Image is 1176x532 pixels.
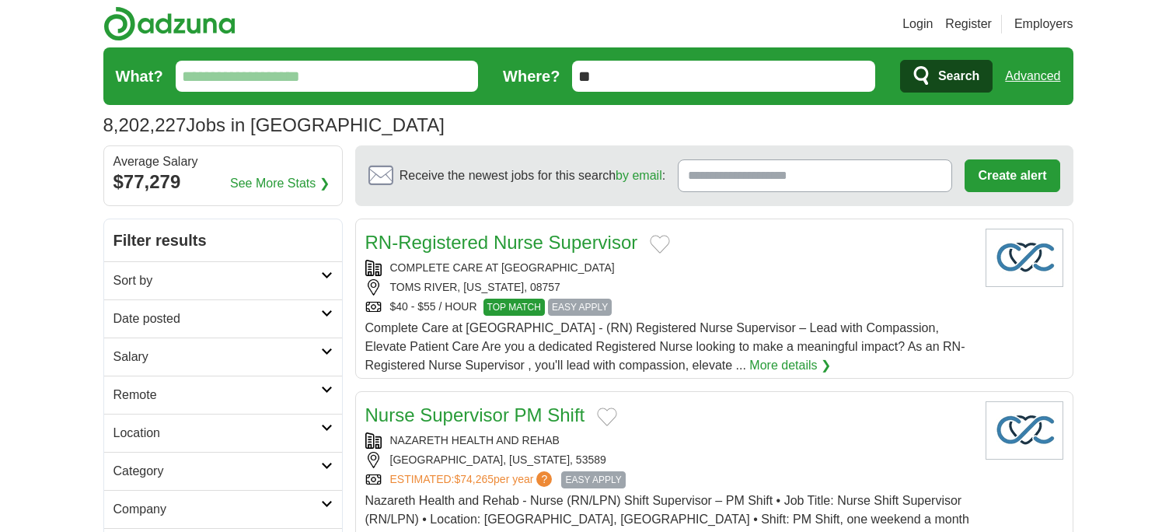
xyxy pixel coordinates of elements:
[597,408,617,426] button: Add to favorite jobs
[103,111,187,139] span: 8,202,227
[400,166,665,185] span: Receive the newest jobs for this search :
[1005,61,1060,92] a: Advanced
[938,61,979,92] span: Search
[113,462,321,481] h2: Category
[104,490,342,528] a: Company
[104,414,342,452] a: Location
[113,348,321,366] h2: Salary
[650,235,670,254] button: Add to favorite jobs
[365,260,973,276] div: COMPLETE CARE AT [GEOGRAPHIC_DATA]
[113,168,333,196] div: $77,279
[945,15,992,33] a: Register
[116,65,163,88] label: What?
[536,471,552,487] span: ?
[104,299,342,338] a: Date posted
[365,404,585,425] a: Nurse Supervisor PM Shift
[616,169,662,182] a: by email
[561,471,625,488] span: EASY APPLY
[230,174,330,193] a: See More Stats ❯
[965,159,1059,192] button: Create alert
[503,65,560,88] label: Where?
[454,473,494,485] span: $74,265
[902,15,933,33] a: Login
[113,310,321,328] h2: Date posted
[365,321,965,372] span: Complete Care at [GEOGRAPHIC_DATA] - (RN) Registered Nurse Supervisor – Lead with Compassion, Ele...
[104,219,342,261] h2: Filter results
[104,338,342,376] a: Salary
[483,299,545,316] span: TOP MATCH
[749,356,831,375] a: More details ❯
[113,156,333,168] div: Average Salary
[365,232,638,253] a: RN-Registered Nurse Supervisor
[548,299,612,316] span: EASY APPLY
[365,299,973,316] div: $40 - $55 / HOUR
[1014,15,1073,33] a: Employers
[113,424,321,443] h2: Location
[365,452,973,468] div: [GEOGRAPHIC_DATA], [US_STATE], 53589
[104,376,342,414] a: Remote
[103,114,445,135] h1: Jobs in [GEOGRAPHIC_DATA]
[103,6,236,41] img: Adzuna logo
[365,432,973,449] div: NAZARETH HEALTH AND REHAB
[365,279,973,296] div: TOMS RIVER, [US_STATE], 08757
[900,60,993,93] button: Search
[986,401,1063,460] img: Company logo
[113,386,321,404] h2: Remote
[390,471,556,488] a: ESTIMATED:$74,265per year?
[104,452,342,490] a: Category
[986,229,1063,287] img: Company logo
[113,271,321,290] h2: Sort by
[113,500,321,519] h2: Company
[104,261,342,299] a: Sort by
